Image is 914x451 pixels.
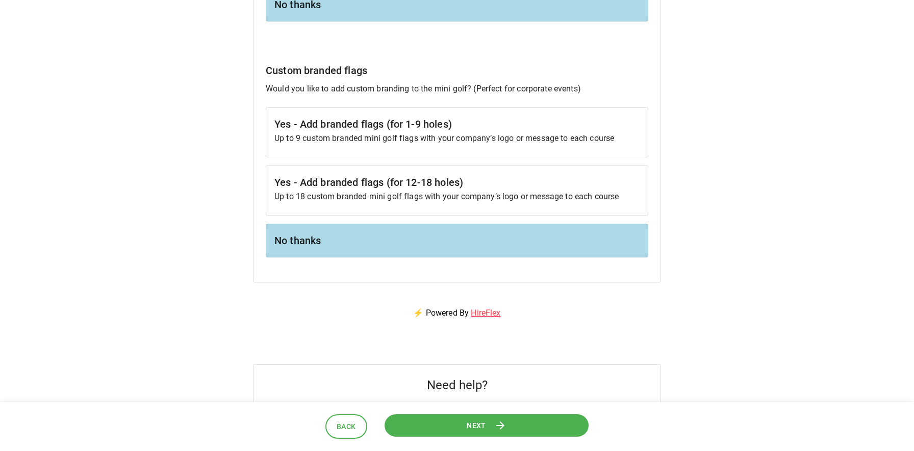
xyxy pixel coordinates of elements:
h6: No thanks [274,232,640,249]
h6: Custom branded flags [266,62,648,79]
p: Would you like to add custom branding to the mini golf? (Perfect for corporate events) [266,83,648,95]
button: Next [385,414,589,437]
h6: Yes - Add branded flags (for 12-18 holes) [274,174,640,191]
h6: Yes - Add branded flags (for 1-9 holes) [274,116,640,132]
h5: Need help? [427,377,488,393]
p: Up to 18 custom branded mini golf flags with your company’s logo or message to each course [274,191,640,203]
span: Next [467,419,486,432]
p: ⚡ Powered By [401,295,513,331]
button: Back [325,414,367,439]
p: Up to 9 custom branded mini golf flags with your company’s logo or message to each course [274,132,640,145]
a: HireFlex [471,308,500,318]
span: Back [337,420,356,433]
